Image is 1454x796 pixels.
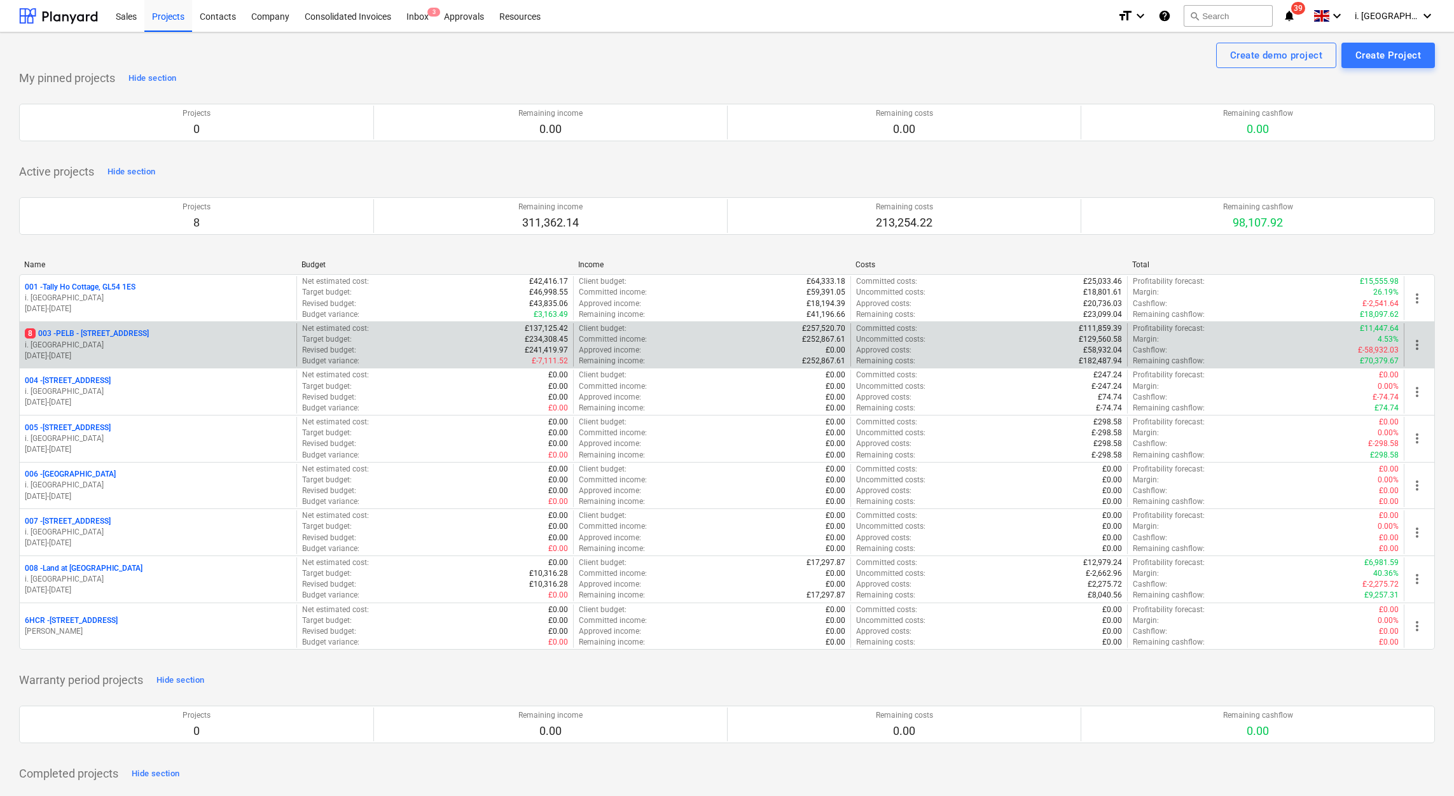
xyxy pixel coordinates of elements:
p: Net estimated cost : [302,323,369,334]
p: £0.00 [548,475,568,485]
p: 0.00% [1378,428,1399,438]
p: £0.00 [548,381,568,392]
p: Active projects [19,164,94,179]
div: Budget [301,260,569,269]
span: more_vert [1409,525,1425,540]
p: Margin : [1133,287,1159,298]
p: 4.53% [1378,334,1399,345]
p: Committed income : [579,334,647,345]
p: £64,333.18 [807,276,845,287]
p: [DATE] - [DATE] [25,444,291,455]
p: £10,316.28 [529,568,568,579]
p: Committed income : [579,381,647,392]
div: Hide section [107,165,155,179]
div: Hide section [128,71,176,86]
p: £-2,541.64 [1362,298,1399,309]
p: Profitability forecast : [1133,557,1205,568]
p: £0.00 [826,417,845,428]
p: Remaining income : [579,543,645,554]
p: Revised budget : [302,392,356,403]
p: £234,308.45 [525,334,568,345]
p: £15,555.98 [1360,276,1399,287]
p: Cashflow : [1133,485,1167,496]
p: £0.00 [826,345,845,356]
p: £6,981.59 [1364,557,1399,568]
span: more_vert [1409,478,1425,493]
p: £0.00 [548,533,568,543]
p: i. [GEOGRAPHIC_DATA] [25,527,291,538]
div: 006 -[GEOGRAPHIC_DATA]i. [GEOGRAPHIC_DATA][DATE]-[DATE] [25,469,291,501]
span: 8 [25,328,36,339]
p: Client budget : [579,323,627,334]
p: Remaining income [518,202,583,213]
p: £3,163.49 [534,309,568,320]
p: £0.00 [1102,464,1122,475]
p: i. [GEOGRAPHIC_DATA] [25,433,291,444]
p: Budget variance : [302,450,359,461]
p: £11,447.64 [1360,323,1399,334]
p: Target budget : [302,568,352,579]
p: Client budget : [579,557,627,568]
p: Uncommitted costs : [856,521,925,532]
p: £18,194.39 [807,298,845,309]
p: Approved costs : [856,533,911,543]
p: £182,487.94 [1079,356,1122,367]
p: Committed costs : [856,276,917,287]
p: £0.00 [1102,475,1122,485]
p: Target budget : [302,381,352,392]
p: Committed costs : [856,510,917,521]
p: £0.00 [1102,521,1122,532]
p: Remaining cashflow : [1133,309,1205,320]
span: more_vert [1409,291,1425,306]
p: £0.00 [548,496,568,507]
p: £-298.58 [1368,438,1399,449]
i: Knowledge base [1158,8,1171,24]
p: Committed income : [579,475,647,485]
p: Client budget : [579,276,627,287]
i: keyboard_arrow_down [1420,8,1435,24]
p: £0.00 [826,464,845,475]
p: £0.00 [1379,496,1399,507]
p: £0.00 [1379,370,1399,381]
p: £0.00 [826,496,845,507]
p: Remaining cashflow [1223,108,1293,119]
p: £0.00 [826,533,845,543]
p: £46,998.55 [529,287,568,298]
p: Remaining income : [579,309,645,320]
p: Committed costs : [856,323,917,334]
p: £20,736.03 [1083,298,1122,309]
p: £298.58 [1370,450,1399,461]
p: £-298.58 [1091,450,1122,461]
span: more_vert [1409,571,1425,587]
p: [DATE] - [DATE] [25,585,291,596]
p: £-74.74 [1096,403,1122,414]
p: Committed income : [579,287,647,298]
p: £0.00 [826,403,845,414]
p: Approved income : [579,533,641,543]
div: 008 -Land at [GEOGRAPHIC_DATA]i. [GEOGRAPHIC_DATA][DATE]-[DATE] [25,563,291,596]
p: 26.19% [1373,287,1399,298]
p: £0.00 [1379,533,1399,543]
p: Approved income : [579,485,641,496]
p: Remaining costs : [856,543,915,554]
p: £298.58 [1093,438,1122,449]
p: 003 - PELB - [STREET_ADDRESS] [25,328,149,339]
div: 005 -[STREET_ADDRESS]i. [GEOGRAPHIC_DATA][DATE]-[DATE] [25,422,291,455]
p: Projects [183,202,211,213]
p: £252,867.61 [802,334,845,345]
p: £0.00 [1379,464,1399,475]
p: i. [GEOGRAPHIC_DATA] [25,574,291,585]
p: Client budget : [579,510,627,521]
p: £0.00 [548,450,568,461]
p: 0.00 [1223,122,1293,137]
p: Remaining costs : [856,403,915,414]
p: £0.00 [548,438,568,449]
p: Remaining costs : [856,309,915,320]
p: i. [GEOGRAPHIC_DATA] [25,386,291,397]
p: Remaining income : [579,403,645,414]
p: 6HCR - [STREET_ADDRESS] [25,615,118,626]
p: Net estimated cost : [302,276,369,287]
p: Client budget : [579,370,627,381]
p: i. [GEOGRAPHIC_DATA] [25,480,291,491]
p: Approved costs : [856,298,911,309]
